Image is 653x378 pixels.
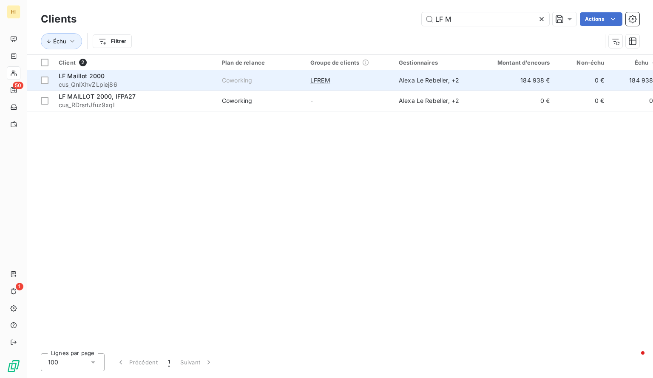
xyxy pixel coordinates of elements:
button: Suivant [175,353,218,371]
span: LF Maillot 2000 [59,72,105,80]
td: 184 938 € [482,70,555,91]
span: - [310,97,313,104]
span: LF MAILLOT 2000, IFPA27 [59,93,136,100]
div: Montant d'encours [487,59,550,66]
span: 50 [13,82,23,89]
span: 1 [168,358,170,367]
span: 100 [48,358,58,367]
td: 0 € [555,91,610,111]
span: Échu [53,38,66,45]
span: 2 [79,59,87,66]
td: 0 € [555,70,610,91]
div: Non-échu [560,59,605,66]
h3: Clients [41,11,77,27]
input: Rechercher [422,12,549,26]
div: Coworking [222,76,252,85]
span: LFREM [310,76,330,85]
div: Plan de relance [222,59,300,66]
div: HI [7,5,20,19]
div: Coworking [222,97,252,105]
span: Client [59,59,76,66]
span: Groupe de clients [310,59,360,66]
div: Alexa Le Rebeller , + 2 [399,76,477,85]
span: cus_RDrsrtJfuz9xql [59,101,212,109]
button: Échu [41,33,82,49]
img: Logo LeanPay [7,359,20,373]
td: 0 € [482,91,555,111]
button: Filtrer [93,34,132,48]
span: cus_QnIXhvZLpiej86 [59,80,212,89]
div: Alexa Le Rebeller , + 2 [399,97,477,105]
button: Précédent [111,353,163,371]
button: Actions [580,12,622,26]
div: Gestionnaires [399,59,477,66]
span: 1 [16,283,23,290]
iframe: Intercom live chat [624,349,644,369]
button: 1 [163,353,175,371]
